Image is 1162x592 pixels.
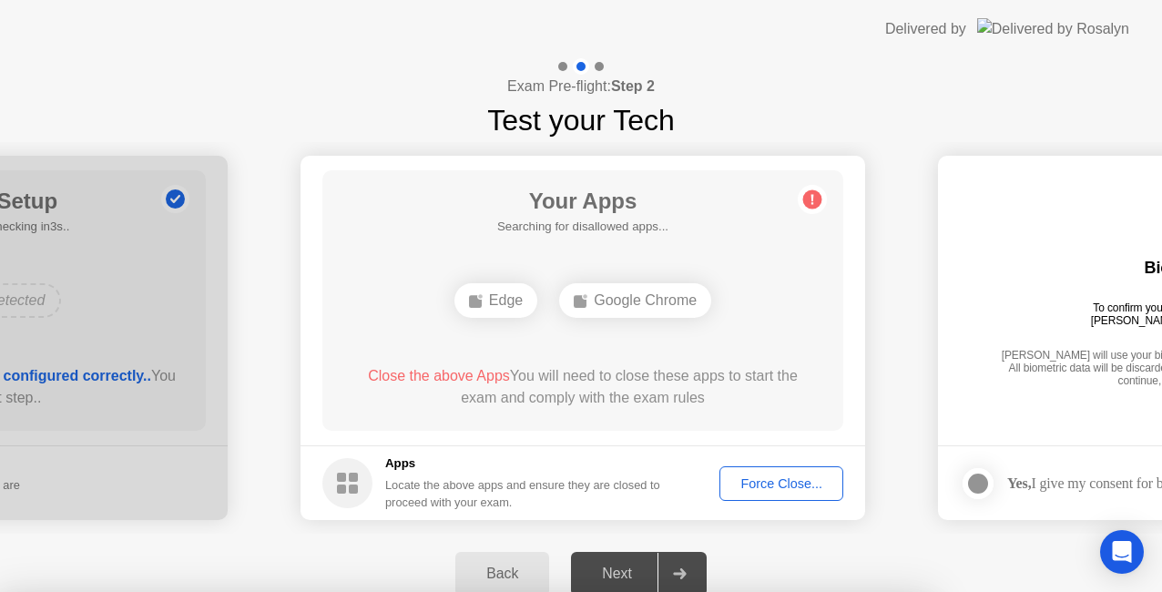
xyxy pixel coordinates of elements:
strong: Yes, [1007,475,1031,491]
div: Next [576,566,657,582]
div: Google Chrome [559,283,711,318]
b: Step 2 [611,78,655,94]
img: Delivered by Rosalyn [977,18,1129,39]
h1: Your Apps [497,185,668,218]
h5: Apps [385,454,661,473]
div: Delivered by [885,18,966,40]
div: Back [461,566,544,582]
h5: Searching for disallowed apps... [497,218,668,236]
div: Locate the above apps and ensure they are closed to proceed with your exam. [385,476,661,511]
span: Close the above Apps [368,368,510,383]
div: Force Close... [726,476,837,491]
div: You will need to close these apps to start the exam and comply with the exam rules [349,365,818,409]
div: Open Intercom Messenger [1100,530,1144,574]
div: Edge [454,283,537,318]
h1: Test your Tech [487,98,675,142]
h4: Exam Pre-flight: [507,76,655,97]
